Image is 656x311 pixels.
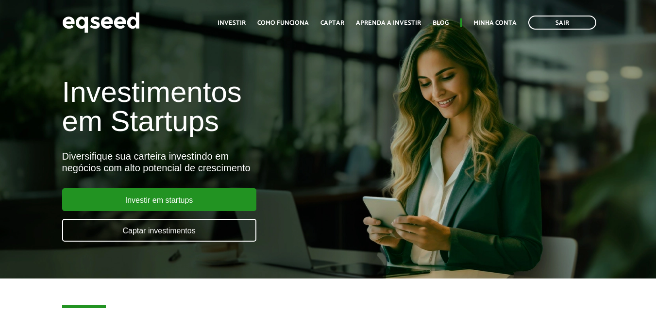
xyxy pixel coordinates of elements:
[356,20,421,26] a: Aprenda a investir
[62,10,140,35] img: EqSeed
[62,78,376,136] h1: Investimentos em Startups
[473,20,517,26] a: Minha conta
[62,219,256,242] a: Captar investimentos
[62,150,376,174] div: Diversifique sua carteira investindo em negócios com alto potencial de crescimento
[218,20,246,26] a: Investir
[257,20,309,26] a: Como funciona
[528,16,596,30] a: Sair
[320,20,344,26] a: Captar
[433,20,449,26] a: Blog
[62,188,256,211] a: Investir em startups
